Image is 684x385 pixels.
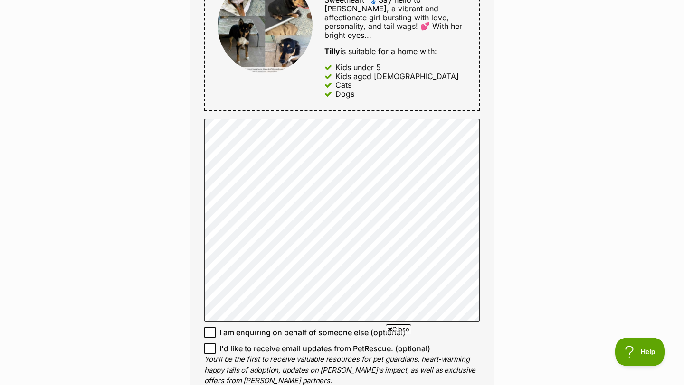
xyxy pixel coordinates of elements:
[335,81,351,89] div: Cats
[219,327,406,338] span: I am enquiring on behalf of someone else (optional)
[386,324,411,334] span: Close
[335,90,354,98] div: Dogs
[335,63,381,72] div: Kids under 5
[615,338,665,366] iframe: Help Scout Beacon - Open
[324,47,466,55] div: is suitable for a home with:
[335,72,459,81] div: Kids aged [DEMOGRAPHIC_DATA]
[169,338,515,380] iframe: Advertisement
[324,46,340,56] strong: Tilly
